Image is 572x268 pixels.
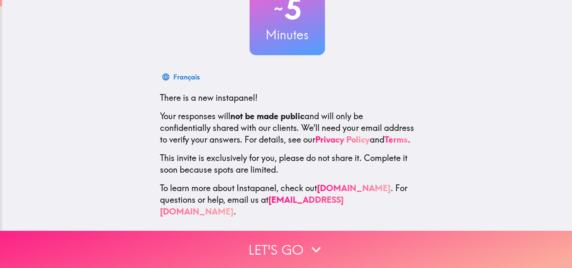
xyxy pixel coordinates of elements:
[160,110,415,145] p: Your responses will and will only be confidentially shared with our clients. We'll need your emai...
[173,71,200,83] div: Français
[160,152,415,176] p: This invite is exclusively for you, please do not share it. Complete it soon because spots are li...
[160,92,258,103] span: There is a new instapanel!
[315,134,370,145] a: Privacy Policy
[250,26,325,43] h3: Minutes
[317,183,391,193] a: [DOMAIN_NAME]
[160,194,344,217] a: [EMAIL_ADDRESS][DOMAIN_NAME]
[384,134,408,145] a: Terms
[230,111,304,121] b: not be made public
[160,182,415,217] p: To learn more about Instapanel, check out . For questions or help, email us at .
[160,69,203,85] button: Français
